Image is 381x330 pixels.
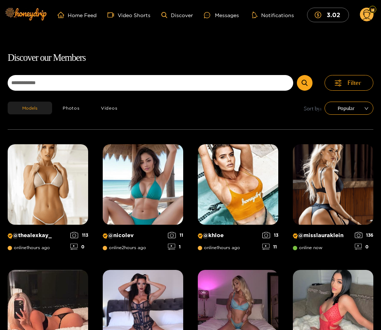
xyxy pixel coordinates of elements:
button: Models [8,102,52,114]
span: Filter [347,79,361,87]
a: Video Shorts [107,12,150,18]
span: Popular [330,103,368,114]
p: @ thealexkay_ [8,232,67,239]
button: 3.02 [307,8,349,22]
img: Fan Level [370,8,375,12]
span: dollar [315,12,325,18]
div: 13 [262,232,278,238]
div: 0 [70,244,88,250]
div: 113 [70,232,88,238]
span: Sort by: [304,104,322,113]
a: Creator Profile Image: misslauraklein@misslaurakleinonline now1360 [293,144,373,255]
div: 1 [168,244,183,250]
div: 136 [355,232,374,238]
p: @ nicolev [103,232,165,239]
a: Home Feed [58,12,97,18]
span: home [58,12,68,18]
button: Notifications [250,11,296,19]
span: online now [293,245,322,250]
span: online 1 hours ago [198,245,240,250]
button: Filter [325,75,373,91]
button: Submit Search [297,75,313,91]
a: Discover [161,12,193,18]
span: online 1 hours ago [8,245,50,250]
p: @ khloe [198,232,259,239]
div: Messages [204,11,239,19]
a: Creator Profile Image: nicolev@nicolevonline2hours ago111 [103,144,183,255]
h1: Discover our Members [8,50,373,66]
p: @ misslauraklein [293,232,351,239]
img: Creator Profile Image: misslauraklein [293,144,373,225]
mark: 3.02 [326,11,341,19]
div: 11 [262,244,278,250]
button: Videos [90,102,128,114]
span: video-camera [107,12,118,18]
div: sort [325,102,373,115]
a: Creator Profile Image: thealexkay_@thealexkay_online1hours ago1130 [8,144,88,255]
img: Creator Profile Image: khloe [198,144,278,225]
button: Photos [52,102,90,114]
div: 0 [355,244,374,250]
div: 11 [168,232,183,238]
span: online 2 hours ago [103,245,146,250]
img: Creator Profile Image: nicolev [103,144,183,225]
a: Creator Profile Image: khloe@khloeonline1hours ago1311 [198,144,278,255]
img: Creator Profile Image: thealexkay_ [8,144,88,225]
